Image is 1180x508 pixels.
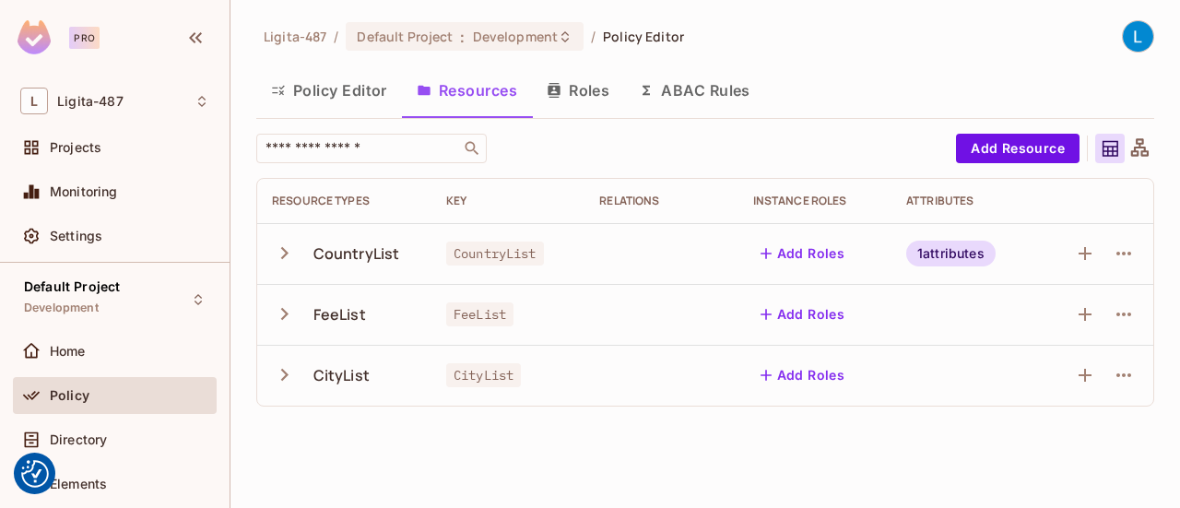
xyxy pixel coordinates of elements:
div: CityList [313,365,370,385]
div: Pro [69,27,100,49]
span: L [20,88,48,114]
button: Add Roles [753,300,853,329]
img: Ligita Businska [1123,21,1153,52]
button: Resources [402,67,532,113]
button: ABAC Rules [624,67,765,113]
li: / [334,28,338,45]
span: FeeList [446,302,513,326]
button: Policy Editor [256,67,402,113]
span: Home [50,344,86,359]
span: Directory [50,432,107,447]
div: FeeList [313,304,366,325]
span: Monitoring [50,184,118,199]
span: : [459,30,466,44]
span: Development [473,28,558,45]
div: 1 attributes [906,241,996,266]
span: Policy Editor [603,28,684,45]
span: Development [24,301,99,315]
span: CityList [446,363,521,387]
div: Attributes [906,194,1030,208]
div: CountryList [313,243,400,264]
span: Policy [50,388,89,403]
img: SReyMgAAAABJRU5ErkJggg== [18,20,51,54]
span: Elements [50,477,107,491]
span: Projects [50,140,101,155]
button: Add Roles [753,360,853,390]
li: / [591,28,596,45]
span: Workspace: Ligita-487 [57,94,124,109]
span: Settings [50,229,102,243]
span: Default Project [24,279,120,294]
span: Default Project [357,28,453,45]
img: Revisit consent button [21,460,49,488]
button: Add Resource [956,134,1080,163]
button: Roles [532,67,624,113]
div: Instance roles [753,194,877,208]
span: CountryList [446,242,544,266]
div: Relations [599,194,723,208]
span: the active workspace [264,28,326,45]
div: Key [446,194,570,208]
div: Resource Types [272,194,417,208]
button: Add Roles [753,239,853,268]
button: Consent Preferences [21,460,49,488]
